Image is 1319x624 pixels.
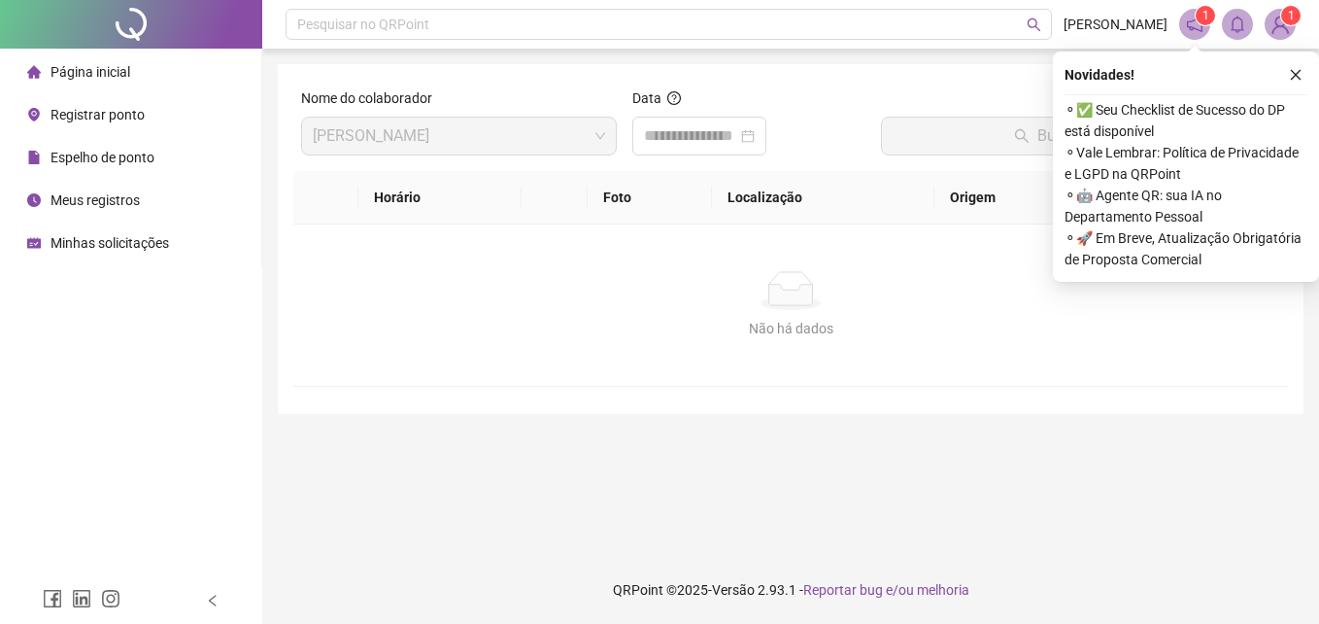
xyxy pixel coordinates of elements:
[1064,14,1167,35] span: [PERSON_NAME]
[27,193,41,207] span: clock-circle
[51,64,130,80] span: Página inicial
[27,108,41,121] span: environment
[667,91,681,105] span: question-circle
[1229,16,1246,33] span: bell
[588,171,712,225] th: Foto
[1289,68,1302,82] span: close
[72,589,91,608] span: linkedin
[27,151,41,164] span: file
[1065,227,1307,270] span: ⚬ 🚀 Em Breve, Atualização Obrigatória de Proposta Comercial
[632,90,661,106] span: Data
[51,107,145,122] span: Registrar ponto
[1196,6,1215,25] sup: 1
[317,318,1265,339] div: Não há dados
[101,589,120,608] span: instagram
[51,150,154,165] span: Espelho de ponto
[358,171,522,225] th: Horário
[881,117,1280,156] button: Buscar registros
[43,589,62,608] span: facebook
[1027,17,1041,32] span: search
[262,556,1319,624] footer: QRPoint © 2025 - 2.93.1 -
[206,594,220,607] span: left
[1266,10,1295,39] img: 90190
[1202,9,1209,22] span: 1
[1281,6,1301,25] sup: Atualize o seu contato no menu Meus Dados
[27,236,41,250] span: schedule
[803,582,969,598] span: Reportar bug e/ou melhoria
[51,235,169,251] span: Minhas solicitações
[301,87,445,109] label: Nome do colaborador
[51,192,140,208] span: Meus registros
[1288,9,1295,22] span: 1
[1186,16,1203,33] span: notification
[27,65,41,79] span: home
[712,171,934,225] th: Localização
[313,118,605,155] span: RYAN MATHEUS DE MAGALHÃES SANTOS
[1065,99,1307,142] span: ⚬ ✅ Seu Checklist de Sucesso do DP está disponível
[934,171,1096,225] th: Origem
[1065,142,1307,185] span: ⚬ Vale Lembrar: Política de Privacidade e LGPD na QRPoint
[1065,185,1307,227] span: ⚬ 🤖 Agente QR: sua IA no Departamento Pessoal
[1065,64,1134,86] span: Novidades !
[712,582,755,598] span: Versão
